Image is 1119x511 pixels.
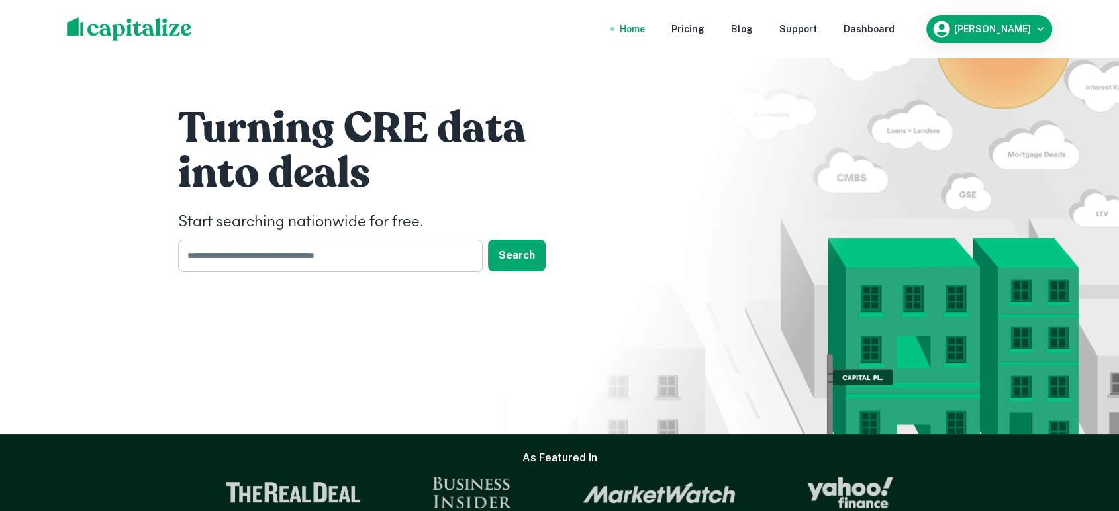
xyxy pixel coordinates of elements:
[522,450,597,466] h6: As Featured In
[178,210,575,234] h4: Start searching nationwide for free.
[432,477,512,508] img: Business Insider
[926,15,1052,43] button: [PERSON_NAME]
[178,102,575,155] h1: Turning CRE data
[671,22,705,36] a: Pricing
[178,147,575,200] h1: into deals
[807,477,893,508] img: Yahoo Finance
[954,24,1031,34] h6: [PERSON_NAME]
[488,240,546,271] button: Search
[583,481,736,504] img: Market Watch
[779,22,817,36] a: Support
[844,22,895,36] a: Dashboard
[226,482,361,503] img: The Real Deal
[67,17,192,41] img: capitalize-logo.png
[731,22,753,36] a: Blog
[620,22,645,36] a: Home
[1053,405,1119,469] iframe: Chat Widget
